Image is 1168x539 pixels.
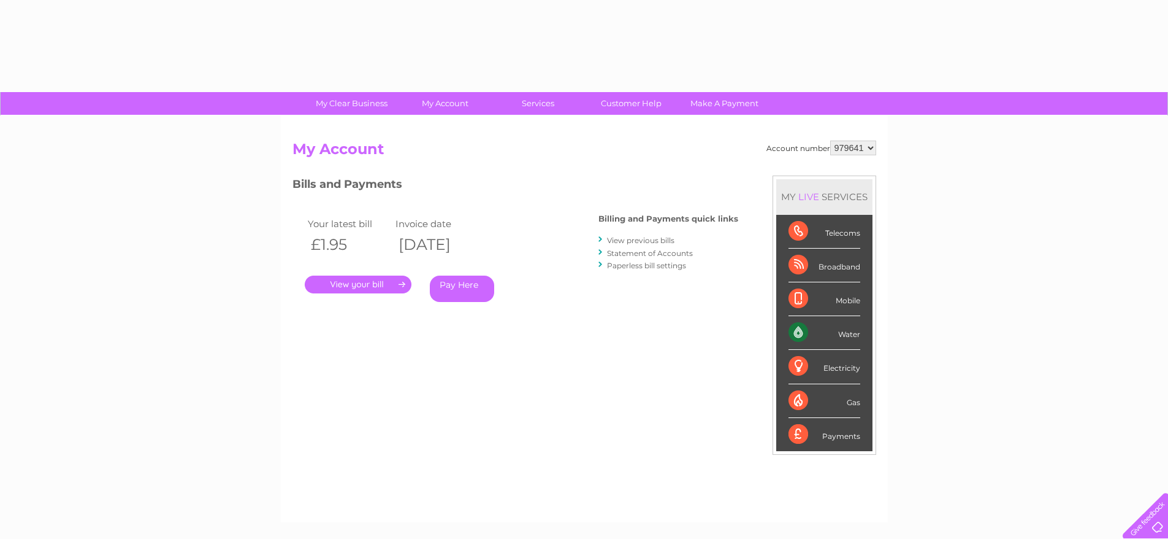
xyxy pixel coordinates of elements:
[305,215,393,232] td: Your latest bill
[487,92,589,115] a: Services
[788,249,860,282] div: Broadband
[305,276,411,293] a: .
[292,141,876,164] h2: My Account
[788,282,860,316] div: Mobile
[292,176,738,197] h3: Bills and Payments
[598,214,738,223] h4: Billing and Payments quick links
[788,418,860,451] div: Payments
[607,249,693,258] a: Statement of Accounts
[788,350,860,384] div: Electricity
[796,191,822,203] div: LIVE
[607,236,674,245] a: View previous bills
[788,384,860,418] div: Gas
[392,232,481,257] th: [DATE]
[674,92,775,115] a: Make A Payment
[392,215,481,232] td: Invoice date
[766,141,876,155] div: Account number
[305,232,393,257] th: £1.95
[581,92,682,115] a: Customer Help
[394,92,495,115] a: My Account
[788,316,860,350] div: Water
[788,215,860,249] div: Telecoms
[776,179,872,214] div: MY SERVICES
[301,92,402,115] a: My Clear Business
[607,261,686,270] a: Paperless bill settings
[430,276,494,302] a: Pay Here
